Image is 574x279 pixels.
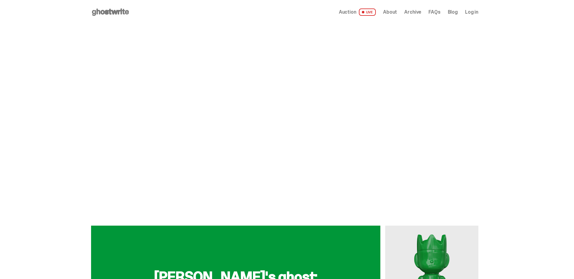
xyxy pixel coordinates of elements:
a: FAQs [428,10,440,15]
span: Auction [339,10,356,15]
a: Blog [448,10,458,15]
a: Auction LIVE [339,8,376,16]
span: LIVE [359,8,376,16]
a: Log in [465,10,478,15]
a: About [383,10,397,15]
a: Archive [404,10,421,15]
